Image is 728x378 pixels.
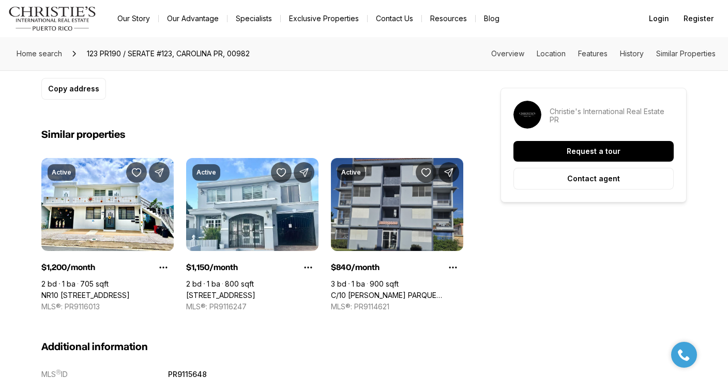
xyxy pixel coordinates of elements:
[416,162,436,183] button: Save Property: C/10 Guadiana PARQUE LAS MERCEDES T 3-B #T3B
[341,168,361,177] p: Active
[443,257,463,278] button: Property options
[567,147,620,155] p: Request a tour
[294,162,314,183] button: Share Property
[550,107,674,124] p: Christie's International Real Estate PR
[41,78,106,100] button: Copy address
[438,162,459,183] button: Share Property
[196,168,216,177] p: Active
[656,49,716,58] a: Skip to: Similar Properties
[677,8,720,29] button: Register
[281,11,367,26] a: Exclusive Properties
[537,49,566,58] a: Skip to: Location
[513,168,674,190] button: Contact agent
[228,11,280,26] a: Specialists
[12,45,66,62] a: Home search
[491,50,716,58] nav: Page section menu
[684,14,714,23] span: Register
[17,49,62,58] span: Home search
[48,85,99,93] p: Copy address
[643,8,675,29] button: Login
[186,291,255,300] a: Calle 25 VILLAS DE LOIZA, CANOVANAS PR, 00729
[41,129,125,141] h2: Similar properties
[153,257,174,278] button: Property options
[126,162,147,183] button: Save Property: NR10 Via Apt 3 VILLA FONTANA
[476,11,508,26] a: Blog
[83,45,254,62] span: 123 PR190 / SERATE #123, CAROLINA PR, 00982
[8,6,97,31] img: logo
[422,11,475,26] a: Resources
[620,49,644,58] a: Skip to: History
[271,162,292,183] button: Save Property: Calle 25 VILLAS DE LOIZA
[41,341,463,353] h3: Additional information
[159,11,227,26] a: Our Advantage
[578,49,608,58] a: Skip to: Features
[149,162,170,183] button: Share Property
[52,168,71,177] p: Active
[109,11,158,26] a: Our Story
[41,291,130,300] a: NR10 Via Apt 3 VILLA FONTANA, CAROLINA PR, 00983
[56,369,61,375] span: Ⓡ
[649,14,669,23] span: Login
[368,11,421,26] button: Contact Us
[331,291,463,300] a: C/10 Guadiana PARQUE LAS MERCEDES T 3-B #T3B, CAGUAS PR, 00725
[513,141,674,162] button: Request a tour
[567,175,620,183] p: Contact agent
[491,49,524,58] a: Skip to: Overview
[298,257,318,278] button: Property options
